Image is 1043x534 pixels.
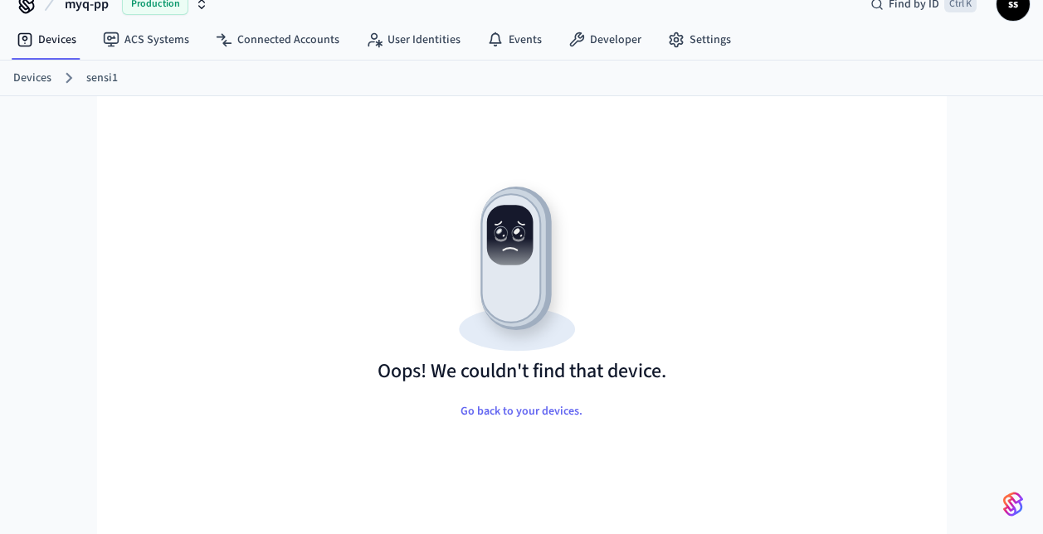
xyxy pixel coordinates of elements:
[655,25,744,55] a: Settings
[1003,491,1023,517] img: SeamLogoGradient.69752ec5.svg
[378,172,666,358] img: Resource not found
[3,25,90,55] a: Devices
[13,70,51,87] a: Devices
[353,25,474,55] a: User Identities
[378,358,666,385] h1: Oops! We couldn't find that device.
[202,25,353,55] a: Connected Accounts
[555,25,655,55] a: Developer
[90,25,202,55] a: ACS Systems
[474,25,555,55] a: Events
[447,395,596,428] button: Go back to your devices.
[86,70,118,87] a: sensi1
